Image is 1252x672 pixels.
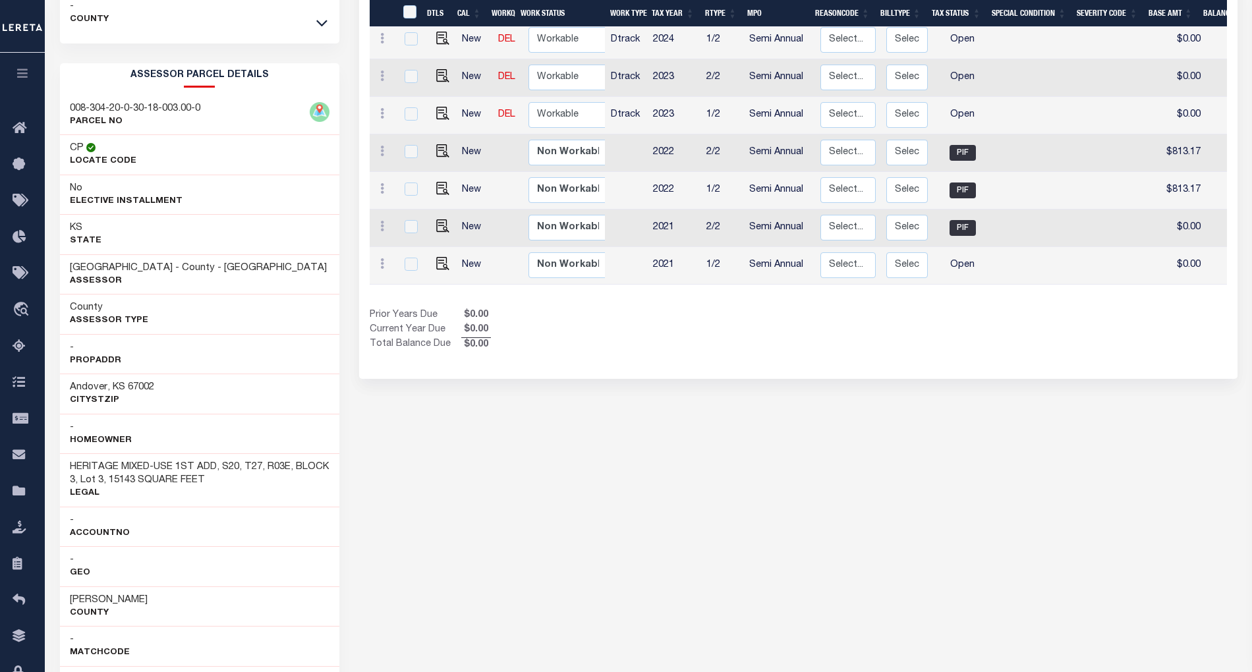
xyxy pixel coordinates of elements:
td: New [457,59,494,97]
td: 2/2 [701,210,744,247]
h3: - [70,633,130,646]
td: Dtrack [606,59,648,97]
td: New [457,247,494,285]
p: Geo [70,567,90,580]
span: PIF [950,182,976,198]
h3: - [70,514,130,527]
td: Open [933,247,992,285]
td: New [457,172,494,210]
td: $0.00 [1150,59,1206,97]
td: Semi Annual [744,247,815,285]
td: New [457,22,494,59]
td: Open [933,22,992,59]
h2: ASSESSOR PARCEL DETAILS [60,63,339,88]
td: New [457,134,494,172]
h3: 008-304-20-0-30-18-003.00-0 [70,102,200,115]
td: 2022 [648,134,701,172]
p: Homeowner [70,434,132,447]
a: DEL [498,72,515,82]
td: 2021 [648,210,701,247]
td: Semi Annual [744,22,815,59]
h3: County [70,301,148,314]
span: $0.00 [461,308,491,323]
p: State [70,235,101,248]
td: $0.00 [1150,210,1206,247]
td: $0.00 [1150,22,1206,59]
td: $0.00 [1150,247,1206,285]
h3: CP [70,142,84,155]
td: $0.00 [1150,97,1206,134]
td: Semi Annual [744,172,815,210]
p: CityStZip [70,394,154,407]
td: 2/2 [701,59,744,97]
span: PIF [950,145,976,161]
td: 2023 [648,97,701,134]
td: Dtrack [606,97,648,134]
h3: - [70,553,90,567]
td: Total Balance Due [370,337,461,352]
span: PIF [950,220,976,236]
td: 2023 [648,59,701,97]
td: 1/2 [701,97,744,134]
td: 1/2 [701,247,744,285]
td: 1/2 [701,172,744,210]
td: Open [933,59,992,97]
td: 2024 [648,22,701,59]
p: County [70,13,109,26]
td: Semi Annual [744,97,815,134]
td: 2021 [648,247,701,285]
p: Legal [70,487,329,500]
a: DEL [498,110,515,119]
td: Current Year Due [370,323,461,337]
td: Semi Annual [744,59,815,97]
td: $813.17 [1150,172,1206,210]
p: County [70,607,148,620]
i: travel_explore [13,302,34,319]
h3: - [70,341,121,354]
span: $0.00 [461,338,491,352]
td: 2022 [648,172,701,210]
h3: No [70,182,82,195]
h3: [GEOGRAPHIC_DATA] - County - [GEOGRAPHIC_DATA] [70,262,327,275]
h3: HERITAGE MIXED-USE 1ST ADD, S20, T27, R03E, BLOCK 3, Lot 3, 15143 SQUARE FEET [70,461,329,487]
td: 1/2 [701,22,744,59]
td: New [457,210,494,247]
td: Semi Annual [744,134,815,172]
p: MatchCode [70,646,130,659]
p: PropAddr [70,354,121,368]
p: Assessor Type [70,314,148,327]
span: $0.00 [461,323,491,337]
p: Locate Code [70,155,136,168]
td: Prior Years Due [370,308,461,323]
td: New [457,97,494,134]
td: Dtrack [606,22,648,59]
h3: KS [70,221,101,235]
h3: [PERSON_NAME] [70,594,148,607]
p: PARCEL NO [70,115,200,128]
h3: Andover, KS 67002 [70,381,154,394]
a: DEL [498,35,515,44]
p: Assessor [70,275,327,288]
p: Elective Installment [70,195,183,208]
td: 2/2 [701,134,744,172]
td: Semi Annual [744,210,815,247]
td: Open [933,97,992,134]
h3: - [70,421,132,434]
p: AccountNo [70,527,130,540]
td: $813.17 [1150,134,1206,172]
